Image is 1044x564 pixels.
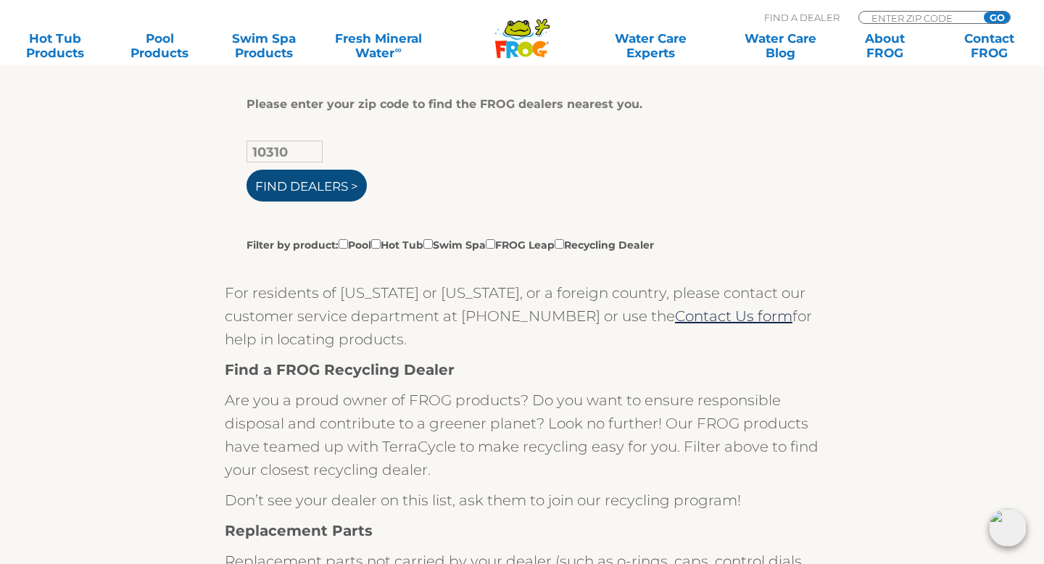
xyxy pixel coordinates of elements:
p: For residents of [US_STATE] or [US_STATE], or a foreign country, please contact our customer serv... [225,281,819,351]
p: Find A Dealer [764,11,840,24]
input: GO [984,12,1010,23]
p: Are you a proud owner of FROG products? Do you want to ensure responsible disposal and contribute... [225,389,819,481]
a: Water CareBlog [739,31,821,60]
input: Filter by product:PoolHot TubSwim SpaFROG LeapRecycling Dealer [423,239,433,249]
input: Filter by product:PoolHot TubSwim SpaFROG LeapRecycling Dealer [371,239,381,249]
img: openIcon [989,509,1027,547]
input: Find Dealers > [246,170,367,202]
a: Water CareExperts [584,31,716,60]
a: AboutFROG [844,31,925,60]
p: Don’t see your dealer on this list, ask them to join our recycling program! [225,489,819,512]
a: Fresh MineralWater∞ [328,31,429,60]
div: Please enter your zip code to find the FROG dealers nearest you. [246,97,787,112]
input: Zip Code Form [870,12,968,24]
label: Filter by product: Pool Hot Tub Swim Spa FROG Leap Recycling Dealer [246,236,654,252]
strong: Find a FROG Recycling Dealer [225,361,455,378]
a: PoolProducts [119,31,200,60]
a: Swim SpaProducts [223,31,304,60]
a: Hot TubProducts [14,31,96,60]
strong: Replacement Parts [225,522,373,539]
input: Filter by product:PoolHot TubSwim SpaFROG LeapRecycling Dealer [486,239,495,249]
a: ContactFROG [948,31,1029,60]
sup: ∞ [394,44,401,55]
input: Filter by product:PoolHot TubSwim SpaFROG LeapRecycling Dealer [339,239,348,249]
input: Filter by product:PoolHot TubSwim SpaFROG LeapRecycling Dealer [555,239,564,249]
a: Contact Us form [675,307,792,325]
